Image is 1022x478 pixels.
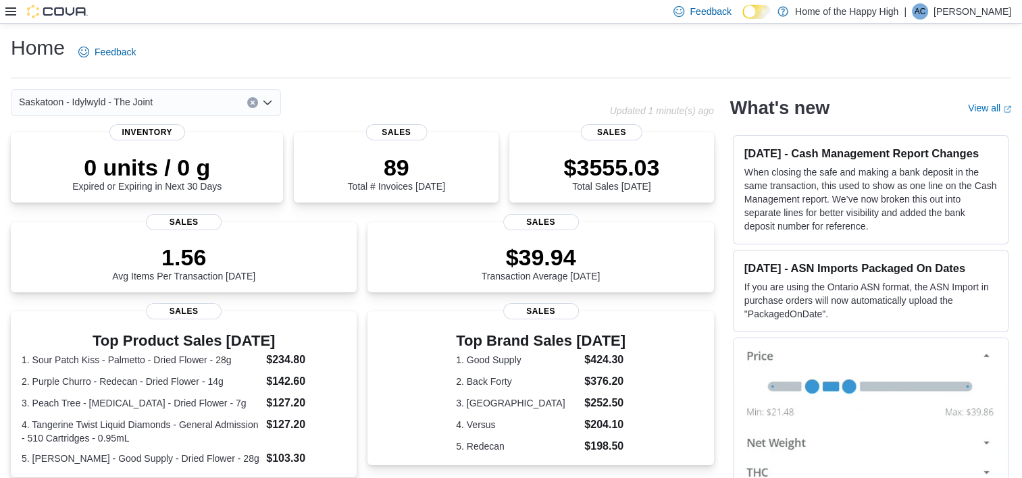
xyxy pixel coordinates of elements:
p: Home of the Happy High [795,3,898,20]
p: 1.56 [112,244,255,271]
img: Cova [27,5,88,18]
span: Feedback [690,5,731,18]
span: Saskatoon - Idylwyld - The Joint [19,94,153,110]
span: Sales [503,214,579,230]
a: View allExternal link [968,103,1011,113]
span: Sales [365,124,427,140]
p: | [904,3,906,20]
dd: $376.20 [584,373,625,390]
p: Updated 1 minute(s) ago [610,105,714,116]
dt: 1. Good Supply [456,353,579,367]
a: Feedback [73,38,141,65]
dd: $252.50 [584,395,625,411]
button: Clear input [247,97,258,108]
span: Inventory [109,124,185,140]
dt: 1. Sour Patch Kiss - Palmetto - Dried Flower - 28g [22,353,261,367]
dt: 4. Tangerine Twist Liquid Diamonds - General Admission - 510 Cartridges - 0.95mL [22,418,261,445]
div: Total # Invoices [DATE] [348,154,445,192]
dt: 3. Peach Tree - [MEDICAL_DATA] - Dried Flower - 7g [22,396,261,410]
span: Sales [146,303,222,319]
p: When closing the safe and making a bank deposit in the same transaction, this used to show as one... [744,165,997,233]
span: AC [915,3,926,20]
div: Expired or Expiring in Next 30 Days [72,154,222,192]
dt: 2. Purple Churro - Redecan - Dried Flower - 14g [22,375,261,388]
dt: 5. Redecan [456,440,579,453]
p: $39.94 [482,244,601,271]
dd: $103.30 [266,450,346,467]
span: Sales [146,214,222,230]
dd: $204.10 [584,417,625,433]
dt: 2. Back Forty [456,375,579,388]
svg: External link [1003,105,1011,113]
h3: [DATE] - ASN Imports Packaged On Dates [744,261,997,275]
div: Avg Items Per Transaction [DATE] [112,244,255,282]
input: Dark Mode [742,5,771,19]
dt: 5. [PERSON_NAME] - Good Supply - Dried Flower - 28g [22,452,261,465]
p: 0 units / 0 g [72,154,222,181]
div: Transaction Average [DATE] [482,244,601,282]
dt: 3. [GEOGRAPHIC_DATA] [456,396,579,410]
dd: $127.20 [266,395,346,411]
span: Sales [503,303,579,319]
h3: [DATE] - Cash Management Report Changes [744,147,997,160]
dd: $127.20 [266,417,346,433]
dd: $424.30 [584,352,625,368]
div: Total Sales [DATE] [563,154,659,192]
p: 89 [348,154,445,181]
h2: What's new [730,97,829,119]
p: [PERSON_NAME] [934,3,1011,20]
span: Dark Mode [742,19,743,20]
div: Arden Caleo [912,3,928,20]
p: If you are using the Ontario ASN format, the ASN Import in purchase orders will now automatically... [744,280,997,321]
span: Sales [581,124,642,140]
p: $3555.03 [563,154,659,181]
h3: Top Product Sales [DATE] [22,333,346,349]
h1: Home [11,34,65,61]
span: Feedback [95,45,136,59]
dd: $234.80 [266,352,346,368]
button: Open list of options [262,97,273,108]
dd: $142.60 [266,373,346,390]
dt: 4. Versus [456,418,579,431]
dd: $198.50 [584,438,625,454]
h3: Top Brand Sales [DATE] [456,333,625,349]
